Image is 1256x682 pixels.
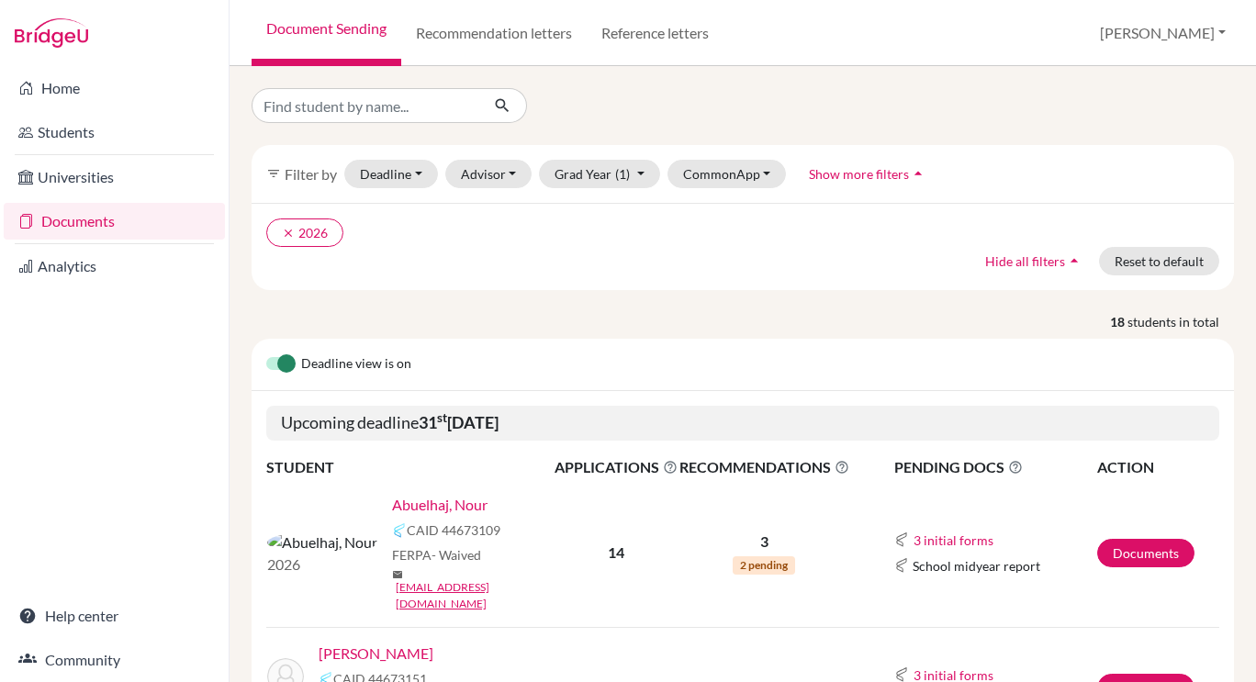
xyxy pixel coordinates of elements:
span: Hide all filters [985,253,1065,269]
a: Help center [4,598,225,634]
i: clear [282,227,295,240]
i: arrow_drop_up [909,164,927,183]
span: FERPA [392,545,481,565]
th: ACTION [1096,455,1219,479]
span: APPLICATIONS [555,456,678,478]
img: Common App logo [392,523,407,538]
img: Abuelhaj, Nour [267,531,377,553]
span: School midyear report [913,556,1040,576]
input: Find student by name... [252,88,479,123]
a: [PERSON_NAME] [319,643,433,665]
span: mail [392,569,403,580]
p: 3 [679,531,849,553]
span: RECOMMENDATIONS [679,456,849,478]
th: STUDENT [266,455,554,479]
button: Advisor [445,160,533,188]
a: Community [4,642,225,678]
a: Documents [1097,539,1194,567]
i: filter_list [266,166,281,181]
a: Students [4,114,225,151]
b: 31 [DATE] [419,412,499,432]
a: Universities [4,159,225,196]
span: Filter by [285,165,337,183]
button: 3 initial forms [913,530,994,551]
a: Home [4,70,225,106]
span: PENDING DOCS [894,456,1096,478]
sup: st [437,410,447,425]
b: 14 [608,543,624,561]
a: [EMAIL_ADDRESS][DOMAIN_NAME] [396,579,566,612]
strong: 18 [1110,312,1127,331]
button: Show more filtersarrow_drop_up [793,160,943,188]
span: (1) [615,166,630,182]
button: Deadline [344,160,438,188]
h5: Upcoming deadline [266,406,1219,441]
img: Common App logo [894,558,909,573]
img: Bridge-U [15,18,88,48]
button: [PERSON_NAME] [1092,16,1234,50]
button: clear2026 [266,218,343,247]
a: Documents [4,203,225,240]
a: Analytics [4,248,225,285]
p: 2026 [267,553,377,576]
span: 2 pending [733,556,795,575]
span: Deadline view is on [301,353,411,375]
button: Reset to default [1099,247,1219,275]
span: Show more filters [809,166,909,182]
button: CommonApp [667,160,787,188]
i: arrow_drop_up [1065,252,1083,270]
span: CAID 44673109 [407,520,500,540]
img: Common App logo [894,532,909,547]
span: - Waived [432,547,481,563]
button: Hide all filtersarrow_drop_up [970,247,1099,275]
span: students in total [1127,312,1234,331]
img: Common App logo [894,667,909,682]
a: Abuelhaj, Nour [392,494,488,516]
button: Grad Year(1) [539,160,660,188]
